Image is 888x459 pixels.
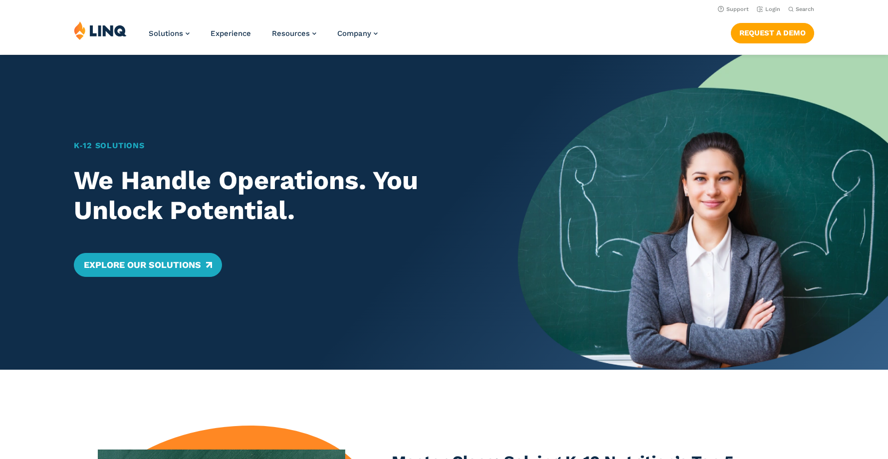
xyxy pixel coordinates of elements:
span: Company [337,29,371,38]
a: Company [337,29,378,38]
span: Solutions [149,29,183,38]
a: Request a Demo [731,23,814,43]
img: Home Banner [518,55,888,370]
a: Support [718,6,749,12]
img: LINQ | K‑12 Software [74,21,127,40]
a: Login [757,6,780,12]
h2: We Handle Operations. You Unlock Potential. [74,166,481,226]
span: Resources [272,29,310,38]
nav: Primary Navigation [149,21,378,54]
a: Solutions [149,29,190,38]
a: Explore Our Solutions [74,253,222,277]
a: Resources [272,29,316,38]
h1: K‑12 Solutions [74,140,481,152]
a: Experience [211,29,251,38]
button: Open Search Bar [788,5,814,13]
span: Search [796,6,814,12]
nav: Button Navigation [731,21,814,43]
